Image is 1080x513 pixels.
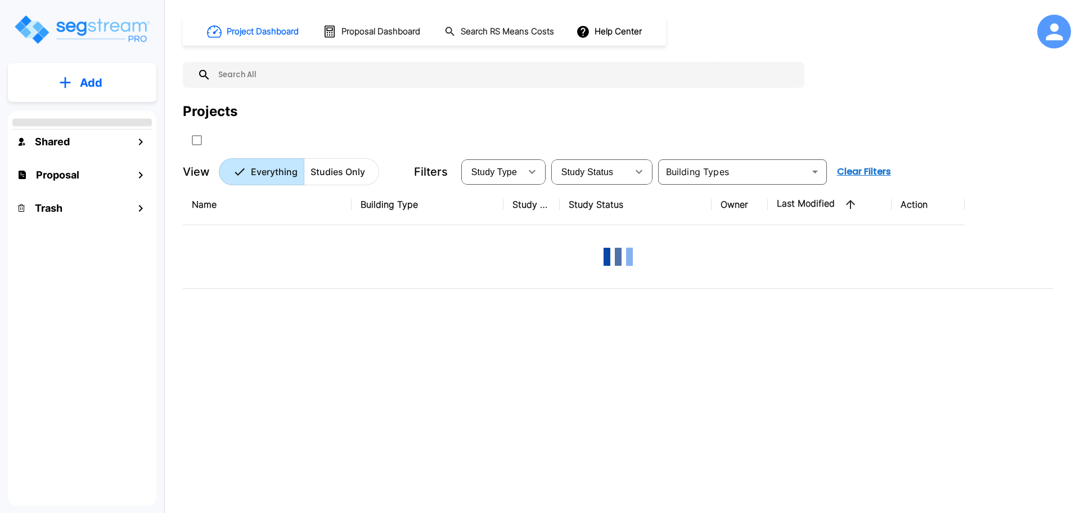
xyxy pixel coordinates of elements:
[832,160,895,183] button: Clear Filters
[13,14,151,46] img: Logo
[251,165,298,179] p: Everything
[80,74,102,91] p: Add
[461,25,554,38] h1: Search RS Means Costs
[471,167,517,177] span: Study Type
[596,234,641,279] img: Loading
[561,167,614,177] span: Study Status
[553,156,628,188] div: Select
[574,21,646,42] button: Help Center
[352,184,503,225] th: Building Type
[892,184,965,225] th: Action
[503,184,560,225] th: Study Type
[768,184,892,225] th: Last Modified
[341,25,420,38] h1: Proposal Dashboard
[463,156,521,188] div: Select
[310,165,365,179] p: Studies Only
[183,184,352,225] th: Name
[211,62,799,88] input: Search All
[35,200,62,216] h1: Trash
[186,129,208,151] button: SelectAll
[807,164,823,180] button: Open
[318,20,426,43] button: Proposal Dashboard
[202,19,305,44] button: Project Dashboard
[227,25,299,38] h1: Project Dashboard
[183,163,210,180] p: View
[183,101,237,122] div: Projects
[36,167,79,182] h1: Proposal
[219,158,379,185] div: Platform
[440,21,560,43] button: Search RS Means Costs
[219,158,304,185] button: Everything
[304,158,379,185] button: Studies Only
[414,163,448,180] p: Filters
[8,66,156,99] button: Add
[712,184,768,225] th: Owner
[35,134,70,149] h1: Shared
[661,164,805,180] input: Building Types
[560,184,712,225] th: Study Status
